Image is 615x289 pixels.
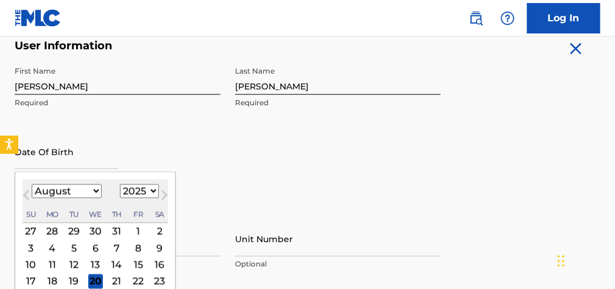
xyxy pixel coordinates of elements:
[66,207,81,221] div: Tuesday
[45,241,60,256] div: Choose Monday, August 4th, 2025
[566,39,586,58] img: close
[88,224,103,239] div: Choose Wednesday, July 30th, 2025
[469,11,483,26] img: search
[152,207,167,221] div: Saturday
[558,243,565,279] div: Drag
[15,209,600,223] h5: Personal Address
[131,241,146,256] div: Choose Friday, August 8th, 2025
[15,39,441,53] h5: User Information
[66,241,81,256] div: Choose Tuesday, August 5th, 2025
[527,3,600,33] a: Log In
[88,241,103,256] div: Choose Wednesday, August 6th, 2025
[131,224,146,239] div: Choose Friday, August 1st, 2025
[235,259,441,270] p: Optional
[131,257,146,272] div: Choose Friday, August 15th, 2025
[110,274,124,288] div: Choose Thursday, August 21st, 2025
[45,224,60,239] div: Choose Monday, July 28th, 2025
[66,257,81,272] div: Choose Tuesday, August 12th, 2025
[152,274,167,288] div: Choose Saturday, August 23rd, 2025
[110,241,124,256] div: Choose Thursday, August 7th, 2025
[66,224,81,239] div: Choose Tuesday, July 29th, 2025
[45,274,60,288] div: Choose Monday, August 18th, 2025
[15,9,61,27] img: MLC Logo
[554,231,615,289] iframe: Chat Widget
[110,224,124,239] div: Choose Thursday, July 31st, 2025
[131,274,146,288] div: Choose Friday, August 22nd, 2025
[45,207,60,221] div: Monday
[496,6,520,30] div: Help
[88,274,103,288] div: Choose Wednesday, August 20th, 2025
[45,257,60,272] div: Choose Monday, August 11th, 2025
[152,224,167,239] div: Choose Saturday, August 2nd, 2025
[110,257,124,272] div: Choose Thursday, August 14th, 2025
[464,6,488,30] a: Public Search
[16,188,36,207] button: Previous Month
[155,188,174,207] button: Next Month
[152,241,167,256] div: Choose Saturday, August 9th, 2025
[24,257,38,272] div: Choose Sunday, August 10th, 2025
[152,257,167,272] div: Choose Saturday, August 16th, 2025
[88,257,103,272] div: Choose Wednesday, August 13th, 2025
[24,274,38,288] div: Choose Sunday, August 17th, 2025
[24,207,38,221] div: Sunday
[131,207,146,221] div: Friday
[15,97,220,108] p: Required
[501,11,515,26] img: help
[88,207,103,221] div: Wednesday
[235,97,441,108] p: Required
[24,224,38,239] div: Choose Sunday, July 27th, 2025
[110,207,124,221] div: Thursday
[66,274,81,288] div: Choose Tuesday, August 19th, 2025
[24,241,38,256] div: Choose Sunday, August 3rd, 2025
